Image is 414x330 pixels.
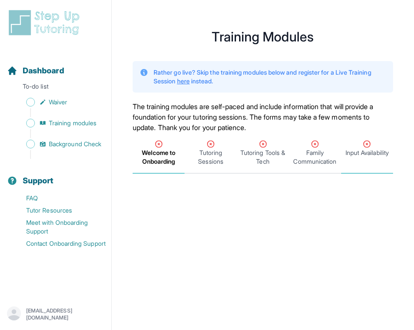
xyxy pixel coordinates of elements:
button: [EMAIL_ADDRESS][DOMAIN_NAME] [7,306,104,322]
button: Support [3,161,108,190]
span: Welcome to Onboarding [134,148,183,166]
a: Tutor Resources [7,204,111,217]
button: Dashboard [3,51,108,80]
span: Background Check [49,140,101,148]
a: Background Check [7,138,111,150]
a: Dashboard [7,65,64,77]
span: Dashboard [23,65,64,77]
p: The training modules are self-paced and include information that will provide a foundation for yo... [133,101,393,133]
a: Training modules [7,117,111,129]
span: Input Availability [346,148,389,157]
span: Waiver [49,98,67,107]
a: Contact Onboarding Support [7,237,111,250]
a: Meet with Onboarding Support [7,217,111,237]
h1: Training Modules [133,31,393,42]
span: Tutoring Tools & Tech [239,148,287,166]
p: Rather go live? Skip the training modules below and register for a Live Training Session instead. [154,68,386,86]
span: Training modules [49,119,96,127]
a: Waiver [7,96,111,108]
a: here [177,77,190,85]
a: FAQ [7,192,111,204]
p: To-do list [3,82,108,94]
span: Family Communication [291,148,339,166]
img: logo [7,9,85,37]
span: Tutoring Sessions [186,148,235,166]
nav: Tabs [133,133,393,174]
p: [EMAIL_ADDRESS][DOMAIN_NAME] [26,307,104,321]
span: Support [23,175,54,187]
